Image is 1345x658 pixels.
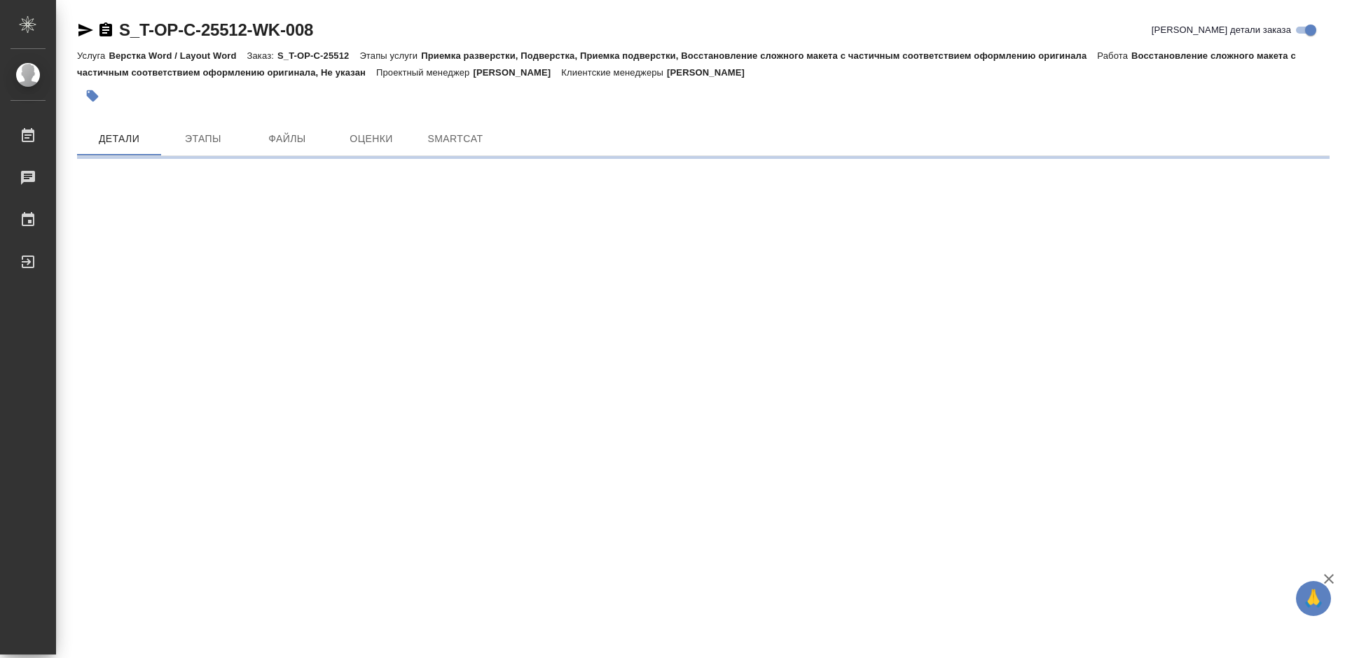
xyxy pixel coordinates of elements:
[561,67,667,78] p: Клиентские менеджеры
[359,50,421,61] p: Этапы услуги
[376,67,473,78] p: Проектный менеджер
[421,50,1097,61] p: Приемка разверстки, Подверстка, Приемка подверстки, Восстановление сложного макета с частичным со...
[119,20,313,39] a: S_T-OP-C-25512-WK-008
[109,50,247,61] p: Верстка Word / Layout Word
[277,50,359,61] p: S_T-OP-C-25512
[1302,584,1325,613] span: 🙏
[338,130,405,148] span: Оценки
[1152,23,1291,37] span: [PERSON_NAME] детали заказа
[667,67,755,78] p: [PERSON_NAME]
[473,67,561,78] p: [PERSON_NAME]
[247,50,277,61] p: Заказ:
[422,130,489,148] span: SmartCat
[97,22,114,38] button: Скопировать ссылку
[170,130,237,148] span: Этапы
[85,130,153,148] span: Детали
[77,80,108,111] button: Добавить тэг
[1296,581,1331,616] button: 🙏
[77,22,94,38] button: Скопировать ссылку для ЯМессенджера
[254,130,321,148] span: Файлы
[1097,50,1131,61] p: Работа
[77,50,109,61] p: Услуга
